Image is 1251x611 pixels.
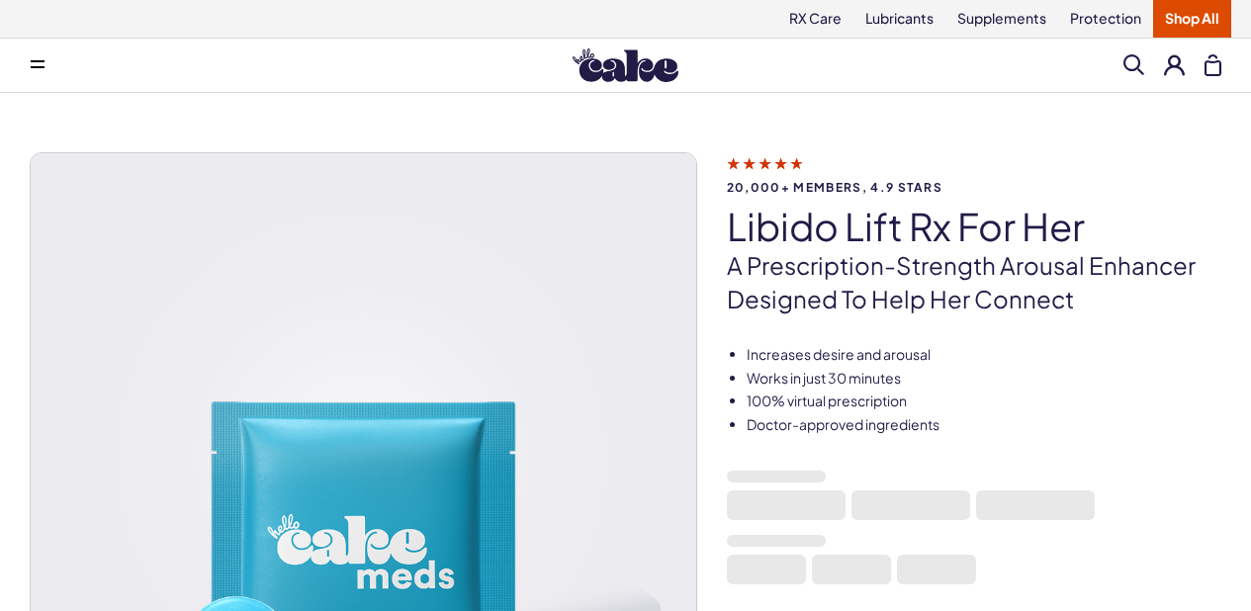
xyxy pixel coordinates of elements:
img: Hello Cake [573,48,678,82]
li: Works in just 30 minutes [747,369,1221,389]
span: 20,000+ members, 4.9 stars [727,181,1221,194]
li: 100% virtual prescription [747,392,1221,411]
p: A prescription-strength arousal enhancer designed to help her connect [727,249,1221,315]
h1: Libido Lift Rx For Her [727,206,1221,247]
li: Increases desire and arousal [747,345,1221,365]
a: 20,000+ members, 4.9 stars [727,154,1221,194]
li: Doctor-approved ingredients [747,415,1221,435]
